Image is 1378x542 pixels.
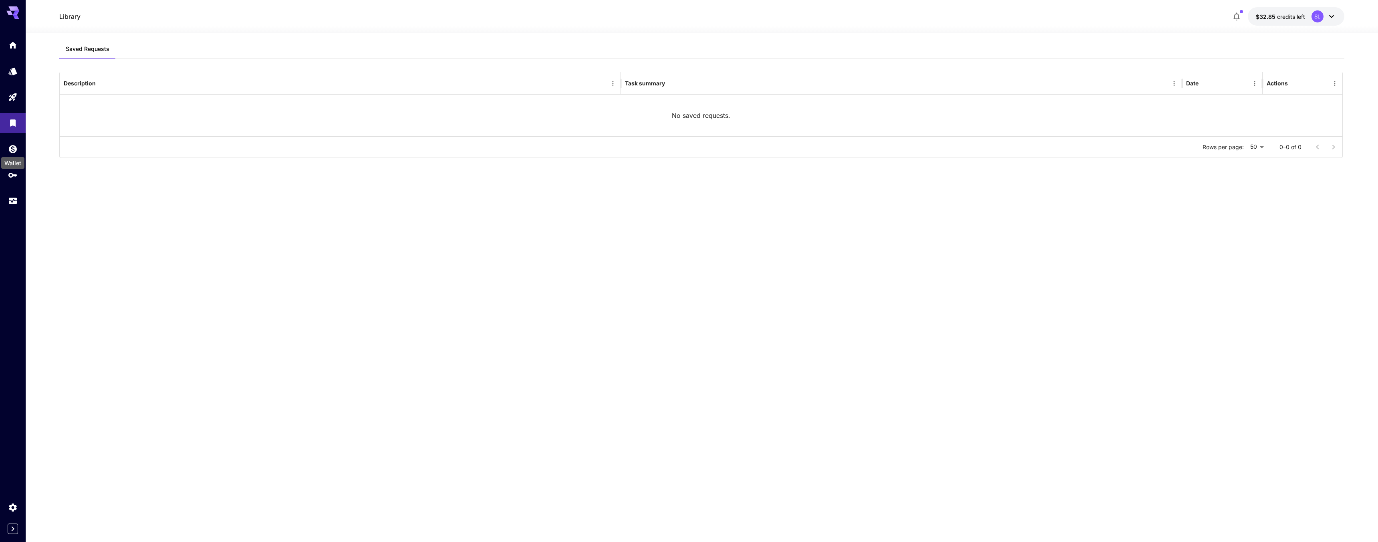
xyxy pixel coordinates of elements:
div: API Keys [8,168,18,178]
span: Saved Requests [66,45,109,53]
span: credits left [1277,13,1305,20]
div: Description [64,80,96,87]
a: Library [59,12,81,21]
button: Menu [1329,78,1340,89]
div: Playground [8,89,18,99]
div: Wallet [1,157,24,169]
button: Menu [607,78,618,89]
p: No saved requests. [672,111,730,120]
button: Menu [1168,78,1180,89]
button: Sort [1199,78,1211,89]
button: $32.8493SL [1248,7,1344,26]
p: Rows per page: [1203,143,1244,151]
div: $32.8493 [1256,12,1305,21]
button: Expand sidebar [8,524,18,534]
span: $32.85 [1256,13,1277,20]
button: Sort [97,78,108,89]
div: Usage [8,193,18,203]
div: 50 [1247,141,1267,153]
div: Actions [1267,80,1288,87]
div: Date [1186,80,1199,87]
div: Task summary [625,80,665,87]
button: Menu [1249,78,1260,89]
p: 0–0 of 0 [1279,143,1301,151]
button: Sort [666,78,677,89]
div: Settings [8,502,18,512]
div: Models [8,64,18,74]
div: Home [8,38,18,48]
nav: breadcrumb [59,12,81,21]
div: SL [1312,10,1324,22]
div: Library [8,115,18,125]
div: Wallet [8,142,18,152]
